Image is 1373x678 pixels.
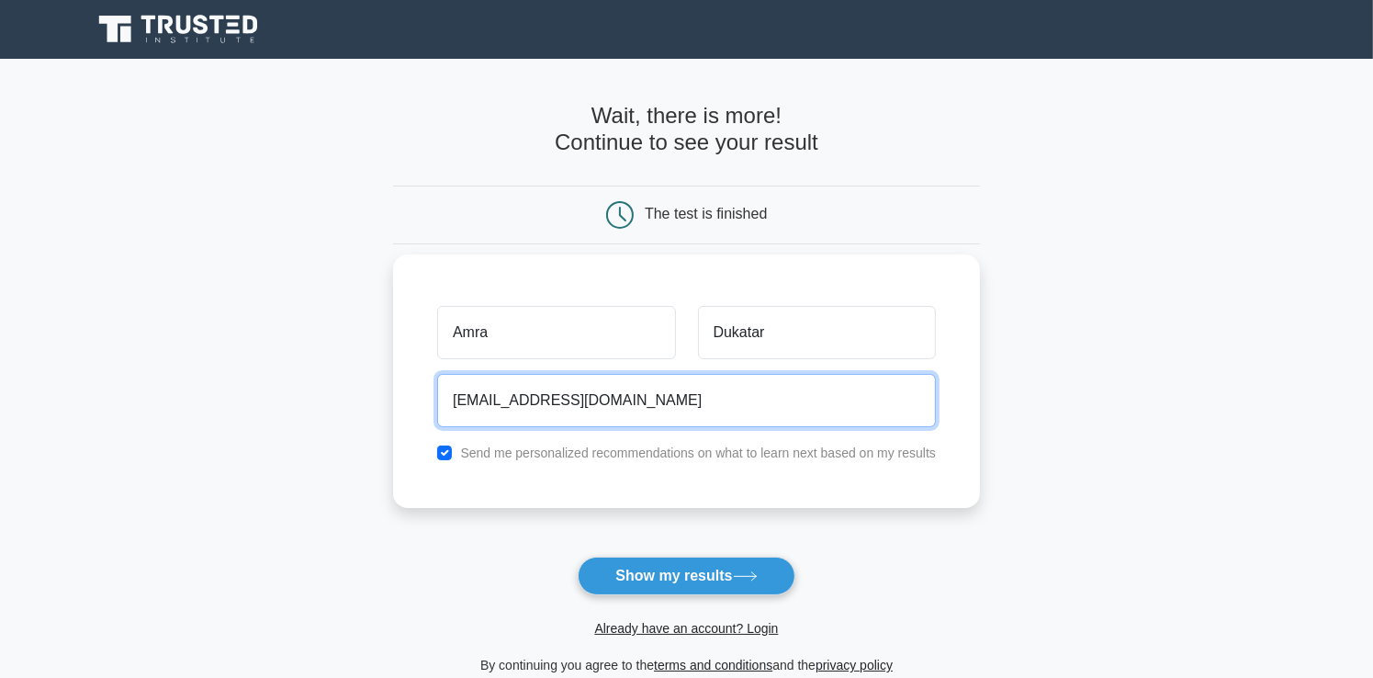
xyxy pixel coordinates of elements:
input: Email [437,374,936,427]
a: terms and conditions [654,658,772,672]
button: Show my results [578,557,794,595]
input: Last name [698,306,936,359]
h4: Wait, there is more! Continue to see your result [393,103,980,156]
a: Already have an account? Login [594,621,778,636]
a: privacy policy [816,658,893,672]
div: The test is finished [645,206,767,221]
input: First name [437,306,675,359]
div: By continuing you agree to the and the [382,654,991,676]
label: Send me personalized recommendations on what to learn next based on my results [460,446,936,460]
